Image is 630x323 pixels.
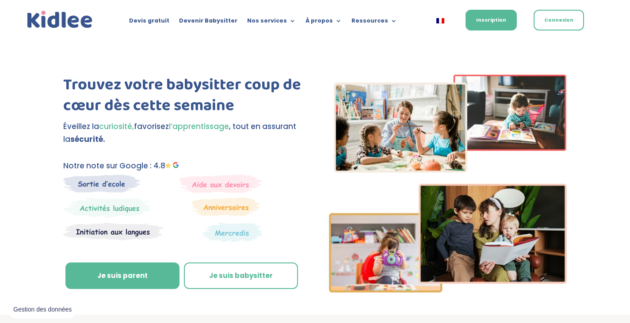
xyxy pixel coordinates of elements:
a: Kidlee Logo [25,9,95,30]
span: Gestion des données [13,306,72,314]
p: Éveillez la favorisez , tout en assurant la [63,120,302,146]
img: Mercredi [63,198,151,218]
a: Connexion [534,10,584,30]
a: Ressources [351,18,397,27]
img: Français [436,18,444,23]
span: curiosité, [99,121,134,132]
a: Inscription [466,10,517,30]
strong: sécurité. [70,134,105,144]
a: Devenir Babysitter [179,18,237,27]
p: Notre note sur Google : 4.8 [63,160,302,172]
img: logo_kidlee_bleu [25,9,95,30]
a: Je suis parent [65,262,179,289]
h1: Trouvez votre babysitter coup de cœur dès cette semaine [63,75,302,121]
img: Anniversaire [191,198,260,216]
picture: Imgs-2 [329,285,567,295]
img: Atelier thematique [63,222,164,241]
span: l’apprentissage [169,121,229,132]
img: weekends [179,175,262,193]
a: Devis gratuit [129,18,169,27]
img: Sortie decole [63,175,141,193]
img: Thematique [202,222,262,243]
a: Je suis babysitter [184,262,298,289]
button: Gestion des données [8,300,77,319]
a: Nos services [247,18,296,27]
a: À propos [305,18,342,27]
